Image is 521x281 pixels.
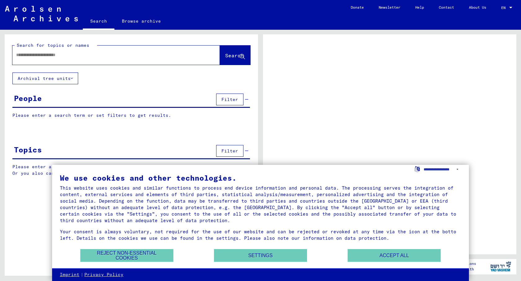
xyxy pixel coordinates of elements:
div: We use cookies and other technologies. [60,174,461,182]
button: Reject non-essential cookies [80,249,173,262]
button: Filter [216,94,243,105]
a: Search [83,14,114,30]
button: Archival tree units [12,72,78,84]
span: Filter [221,148,238,154]
a: Imprint [60,272,79,278]
p: Please enter a search term or set filters to get results. Or you also can browse the manually. [12,164,250,177]
img: yv_logo.png [489,259,512,274]
div: Your consent is always voluntary, not required for the use of our website and can be rejected or ... [60,228,461,241]
span: EN [501,6,508,10]
button: Settings [214,249,307,262]
button: Filter [216,145,243,157]
a: Browse archive [114,14,168,29]
div: This website uses cookies and similar functions to process end device information and personal da... [60,185,461,224]
div: People [14,93,42,104]
span: Filter [221,97,238,102]
span: Search [225,52,244,59]
div: Topics [14,144,42,155]
button: Accept all [348,249,441,262]
a: Privacy Policy [84,272,123,278]
img: Arolsen_neg.svg [5,6,78,21]
mat-label: Search for topics or names [17,42,89,48]
p: Please enter a search term or set filters to get results. [12,112,250,119]
button: Search [220,46,250,65]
